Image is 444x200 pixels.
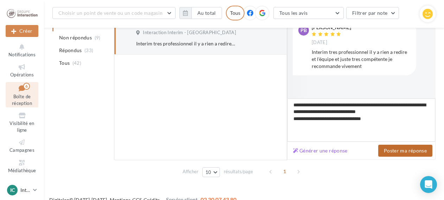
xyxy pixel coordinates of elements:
span: Choisir un point de vente ou un code magasin [58,10,163,16]
span: (33) [84,48,93,53]
button: Filtrer par note [346,7,399,19]
div: Interim tres professionnel il y a rien a redire et l'équipe et juste tres compétente je recommand... [312,49,411,70]
button: Créer [6,25,38,37]
div: [PERSON_NAME] [312,25,351,30]
button: Au total [179,7,222,19]
span: 1 [279,166,290,177]
button: Choisir un point de vente ou un code magasin [52,7,176,19]
button: Tous les avis [273,7,344,19]
div: Interim tres professionnel il y a rien a redire et l'équipe et juste tres compétente je recommand... [136,40,235,47]
button: Générer une réponse [290,146,350,155]
div: 6 [23,83,30,90]
a: Calendrier [6,177,38,195]
a: Visibilité en ligne [6,110,38,134]
span: Répondus [59,47,82,54]
span: Médiathèque [8,168,36,173]
span: Pb [300,27,307,34]
span: Campagnes [9,147,34,153]
span: Visibilité en ligne [9,120,34,133]
button: Au total [191,7,222,19]
span: Afficher [183,168,198,175]
div: Nouvelle campagne [6,25,38,37]
a: IC Interaction [GEOGRAPHIC_DATA] [6,183,38,197]
button: Notifications [6,42,38,59]
span: Interaction Interim - [GEOGRAPHIC_DATA] [143,30,236,36]
button: 10 [202,167,220,177]
span: Opérations [10,72,34,77]
a: Campagnes [6,137,38,154]
span: IC [10,187,15,194]
span: (42) [72,60,81,66]
a: Boîte de réception6 [6,82,38,108]
span: Notifications [8,52,36,57]
div: Open Intercom Messenger [420,176,437,193]
span: Non répondus [59,34,92,41]
span: [DATE] [312,39,327,46]
span: (9) [95,35,101,40]
span: résultats/page [224,168,253,175]
span: Tous [59,60,70,67]
a: Médiathèque [6,157,38,175]
a: Opérations [6,62,38,79]
span: Tous les avis [279,10,308,16]
span: 10 [205,169,211,175]
p: Interaction [GEOGRAPHIC_DATA] [20,187,30,194]
div: Tous [226,6,245,20]
span: Boîte de réception [12,94,32,106]
button: Poster ma réponse [378,145,432,157]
